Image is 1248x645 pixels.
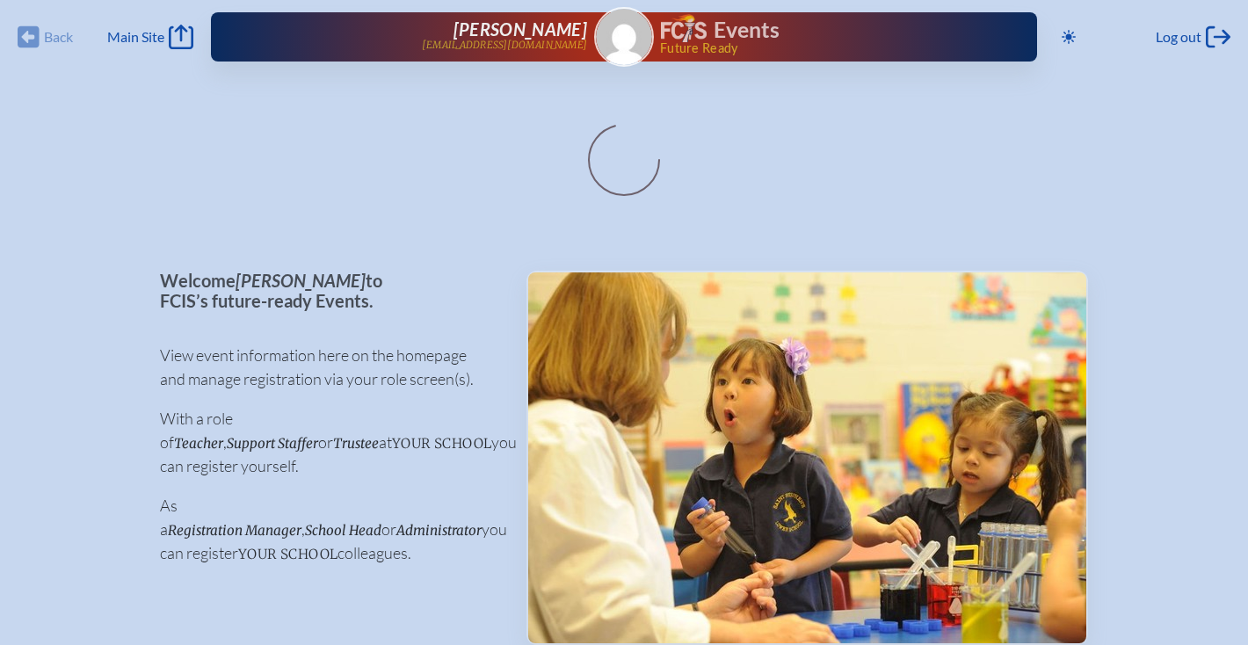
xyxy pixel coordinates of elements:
p: [EMAIL_ADDRESS][DOMAIN_NAME] [422,40,587,51]
span: Administrator [396,522,482,539]
p: With a role of , or at you can register yourself. [160,407,498,478]
span: School Head [305,522,381,539]
span: Trustee [333,435,379,452]
span: Log out [1156,28,1201,46]
span: Teacher [174,435,223,452]
p: Welcome to FCIS’s future-ready Events. [160,271,498,310]
span: Future Ready [660,42,981,54]
img: Events [528,272,1086,643]
a: [PERSON_NAME][EMAIL_ADDRESS][DOMAIN_NAME] [267,19,587,54]
span: [PERSON_NAME] [453,18,587,40]
span: Support Staffer [227,435,318,452]
a: Main Site [107,25,193,49]
span: your school [392,435,491,452]
a: Gravatar [594,7,654,67]
img: Gravatar [596,9,652,65]
span: [PERSON_NAME] [236,270,366,291]
p: View event information here on the homepage and manage registration via your role screen(s). [160,344,498,391]
span: Main Site [107,28,164,46]
div: FCIS Events — Future ready [661,14,981,54]
p: As a , or you can register colleagues. [160,494,498,565]
span: your school [238,546,337,562]
span: Registration Manager [168,522,301,539]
